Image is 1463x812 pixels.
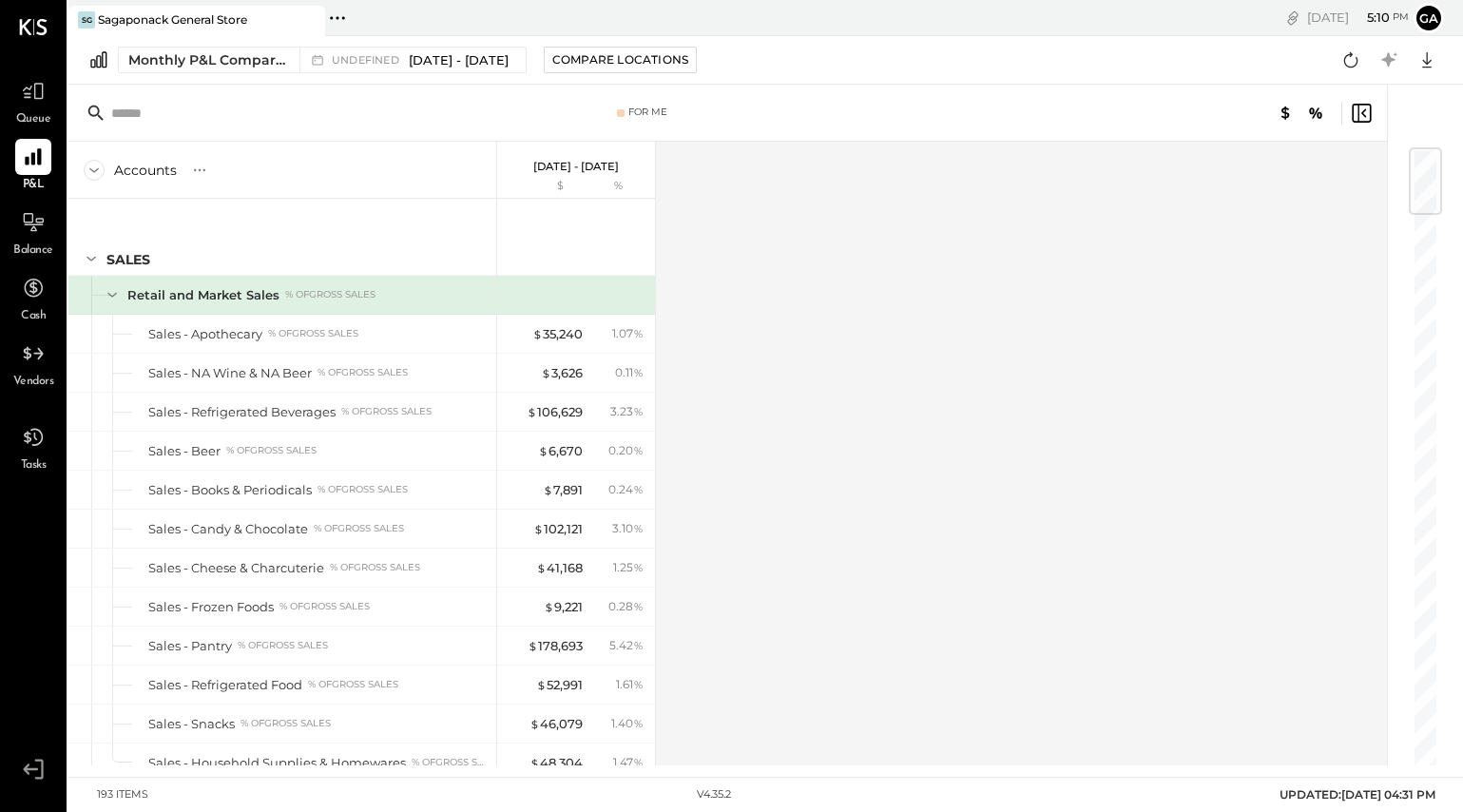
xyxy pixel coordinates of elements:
div: % [587,179,649,194]
div: Sales - NA Wine & NA Beer [148,364,312,382]
div: Sales - Household Supplies & Homewares [148,754,406,772]
a: Tasks [1,419,66,474]
span: $ [543,482,553,497]
div: 41,168 [536,559,583,577]
span: % [633,754,644,769]
span: % [633,403,644,418]
span: % [633,559,644,574]
div: Sales - Books & Periodicals [148,481,312,499]
div: Sales - Frozen Foods [148,598,274,616]
div: 3.23 [610,403,644,420]
div: 3.10 [612,520,644,537]
div: Retail and Market Sales [127,286,279,304]
span: P&L [23,177,45,194]
span: % [633,364,644,379]
div: Sales - Candy & Chocolate [148,520,308,538]
div: % of GROSS SALES [241,717,331,730]
span: Balance [13,242,53,260]
div: Sales - Refrigerated Food [148,676,302,694]
div: 0.24 [608,481,644,498]
div: 6,670 [538,442,583,460]
div: 9,221 [544,598,583,616]
div: Sales - Pantry [148,637,232,655]
div: % of GROSS SALES [226,444,317,457]
span: % [633,637,644,652]
div: Sales - Refrigerated Beverages [148,403,336,421]
div: % of GROSS SALES [341,405,432,418]
span: $ [536,560,547,575]
div: v 4.35.2 [697,787,731,802]
a: Balance [1,204,66,260]
div: SG [78,11,95,29]
div: % of GROSS SALES [268,327,358,340]
span: $ [538,443,549,458]
div: Sales - Snacks [148,715,235,733]
span: $ [529,716,540,731]
div: $ [507,179,583,194]
a: Queue [1,73,66,128]
span: % [633,520,644,535]
div: Sales - Cheese & Charcuterie [148,559,324,577]
span: % [633,598,644,613]
div: % of GROSS SALES [318,366,408,379]
div: 178,693 [528,637,583,655]
button: Monthly P&L Comparison undefined[DATE] - [DATE] [118,47,527,73]
span: Cash [21,308,46,325]
div: 1.47 [613,754,644,771]
div: Monthly P&L Comparison [128,50,288,69]
div: 46,079 [529,715,583,733]
div: % of GROSS SALES [308,678,398,691]
span: $ [532,326,543,341]
span: $ [544,599,554,614]
span: % [633,481,644,496]
div: % of GROSS SALES [412,756,489,769]
div: Accounts [114,161,177,180]
span: Tasks [21,457,47,474]
div: 48,304 [529,754,583,772]
button: Compare Locations [544,47,697,73]
div: 0.20 [608,442,644,459]
span: % [633,325,644,340]
div: 193 items [97,787,148,802]
span: undefined [332,55,404,66]
div: [DATE] [1307,9,1409,27]
span: $ [528,638,538,653]
span: % [633,442,644,457]
div: 102,121 [533,520,583,538]
div: 1.07 [612,325,644,342]
div: SALES [106,250,150,269]
a: P&L [1,139,66,194]
div: 106,629 [527,403,583,421]
div: 0.28 [608,598,644,615]
div: 1.40 [611,715,644,732]
div: % of GROSS SALES [330,561,420,574]
div: % of GROSS SALES [285,288,375,301]
div: Sales - Beer [148,442,221,460]
span: $ [529,755,540,770]
div: copy link [1283,8,1302,28]
a: Vendors [1,336,66,391]
div: 3,626 [541,364,583,382]
div: % of GROSS SALES [238,639,328,652]
span: $ [536,677,547,692]
div: 0.11 [615,364,644,381]
div: 1.25 [613,559,644,576]
span: $ [541,365,551,380]
span: $ [533,521,544,536]
a: Cash [1,270,66,325]
span: Vendors [13,374,54,391]
span: [DATE] - [DATE] [409,51,509,69]
div: 7,891 [543,481,583,499]
div: % of GROSS SALES [279,600,370,613]
span: UPDATED: [DATE] 04:31 PM [1280,787,1435,802]
div: For Me [628,106,667,119]
div: Sales - Apothecary [148,325,262,343]
span: $ [527,404,537,419]
span: % [633,715,644,730]
div: Sagaponack General Store [98,11,247,28]
span: Queue [16,111,51,128]
button: ga [1414,3,1444,33]
span: % [633,676,644,691]
div: Compare Locations [552,51,688,68]
div: 1.61 [616,676,644,693]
